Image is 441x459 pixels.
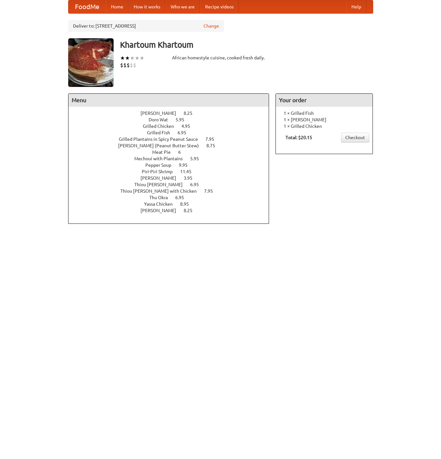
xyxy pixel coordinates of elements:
[346,0,366,13] a: Help
[141,208,183,213] span: [PERSON_NAME]
[118,143,227,148] a: [PERSON_NAME] (Peanut Butter Stew) 8.75
[180,169,198,174] span: 11.45
[279,116,369,123] li: 1 × [PERSON_NAME]
[178,130,193,135] span: 6.95
[68,38,114,87] img: angular.jpg
[125,54,130,62] li: ★
[119,137,226,142] a: Grilled Plantains in Spicy Peanut Sauce 7.95
[176,117,191,122] span: 5.95
[200,0,239,13] a: Recipe videos
[190,156,205,161] span: 5.95
[190,182,205,187] span: 6.95
[120,188,225,194] a: Thiou [PERSON_NAME] with Chicken 7.95
[276,94,373,107] h4: Your order
[144,201,179,207] span: Yassa Chicken
[144,201,201,207] a: Yassa Chicken 8.95
[135,54,140,62] li: ★
[165,0,200,13] a: Who we are
[147,130,198,135] a: Grilled Fish 6.95
[140,54,144,62] li: ★
[178,150,187,155] span: 6
[184,175,199,181] span: 3.95
[141,208,204,213] a: [PERSON_NAME] 8.25
[141,175,183,181] span: [PERSON_NAME]
[120,62,123,69] li: $
[206,143,222,148] span: 8.75
[149,117,175,122] span: Doro Wat
[149,195,196,200] a: Thu Okra 6.95
[134,156,189,161] span: Mechoui with Plantains
[120,38,373,51] h3: Khartoum Khartoum
[133,62,136,69] li: $
[184,208,199,213] span: 8.25
[106,0,129,13] a: Home
[143,124,180,129] span: Grilled Chicken
[145,163,178,168] span: Pepper Soup
[142,169,203,174] a: Piri-Piri Shrimp 11.45
[142,169,179,174] span: Piri-Piri Shrimp
[134,182,189,187] span: Thiou [PERSON_NAME]
[120,54,125,62] li: ★
[180,201,195,207] span: 8.95
[145,163,200,168] a: Pepper Soup 9.95
[141,175,204,181] a: [PERSON_NAME] 3.95
[279,110,369,116] li: 1 × Grilled Fish
[152,150,177,155] span: Meat Pie
[127,62,130,69] li: $
[129,0,165,13] a: How it works
[68,0,106,13] a: FoodMe
[152,150,193,155] a: Meat Pie 6
[147,130,177,135] span: Grilled Fish
[149,117,196,122] a: Doro Wat 5.95
[141,111,183,116] span: [PERSON_NAME]
[119,137,204,142] span: Grilled Plantains in Spicy Peanut Sauce
[141,111,204,116] a: [PERSON_NAME] 8.25
[149,195,174,200] span: Thu Okra
[68,20,224,32] div: Deliver to: [STREET_ADDRESS]
[123,62,127,69] li: $
[134,182,211,187] a: Thiou [PERSON_NAME] 6.95
[341,133,369,142] a: Checkout
[204,188,219,194] span: 7.95
[181,124,197,129] span: 4.95
[143,124,202,129] a: Grilled Chicken 4.95
[130,62,133,69] li: $
[179,163,194,168] span: 9.95
[203,23,219,29] a: Change
[118,143,205,148] span: [PERSON_NAME] (Peanut Butter Stew)
[175,195,190,200] span: 6.95
[205,137,221,142] span: 7.95
[279,123,369,129] li: 1 × Grilled Chicken
[134,156,211,161] a: Mechoui with Plantains 5.95
[184,111,199,116] span: 8.25
[68,94,269,107] h4: Menu
[130,54,135,62] li: ★
[120,188,203,194] span: Thiou [PERSON_NAME] with Chicken
[286,135,312,140] b: Total: $20.15
[172,54,269,61] div: African homestyle cuisine, cooked fresh daily.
